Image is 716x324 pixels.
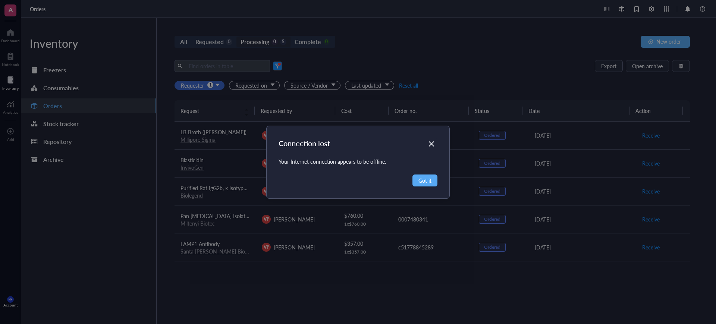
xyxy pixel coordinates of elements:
div: Connection lost [279,138,438,148]
span: Got it [418,176,431,185]
button: Close [425,138,437,150]
span: Close [425,139,437,148]
button: Got it [412,174,437,186]
div: Your Internet connection appears to be offline. [279,157,438,166]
